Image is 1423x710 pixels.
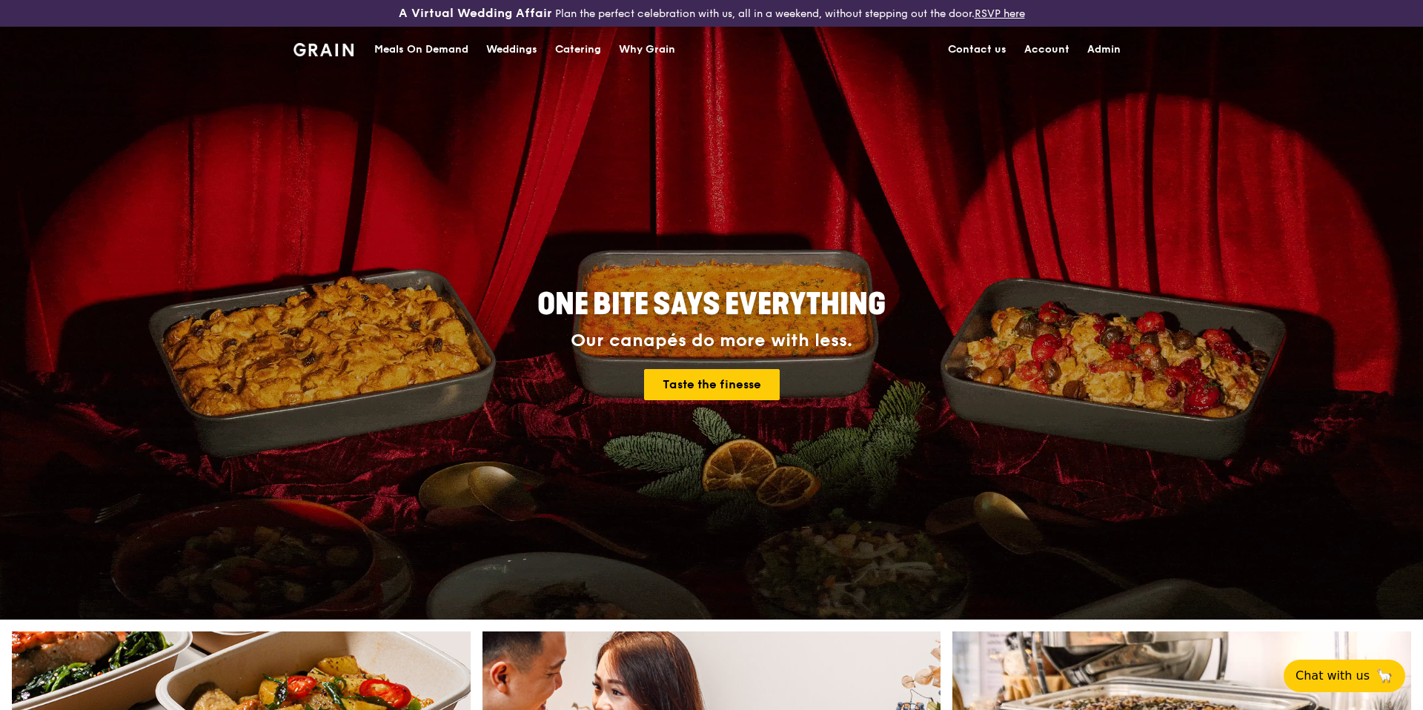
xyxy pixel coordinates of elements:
[1078,27,1130,72] a: Admin
[610,27,684,72] a: Why Grain
[644,369,780,400] a: Taste the finesse
[285,6,1138,21] div: Plan the perfect celebration with us, all in a weekend, without stepping out the door.
[546,27,610,72] a: Catering
[293,43,354,56] img: Grain
[555,27,601,72] div: Catering
[293,26,354,70] a: GrainGrain
[619,27,675,72] div: Why Grain
[445,331,978,351] div: Our canapés do more with less.
[399,6,552,21] h3: A Virtual Wedding Affair
[1015,27,1078,72] a: Account
[1284,660,1405,692] button: Chat with us🦙
[477,27,546,72] a: Weddings
[939,27,1015,72] a: Contact us
[486,27,537,72] div: Weddings
[374,27,468,72] div: Meals On Demand
[1376,667,1393,685] span: 🦙
[537,287,886,322] span: ONE BITE SAYS EVERYTHING
[975,7,1025,20] a: RSVP here
[1296,667,1370,685] span: Chat with us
